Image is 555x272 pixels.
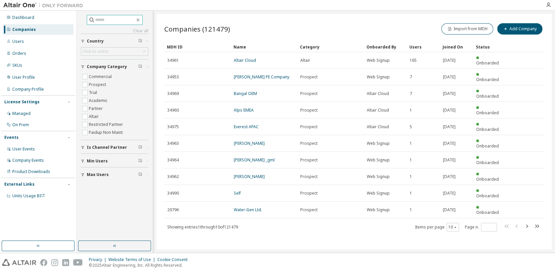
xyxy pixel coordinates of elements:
p: © 2025 Altair Engineering, Inc. All Rights Reserved. [89,262,192,268]
span: Web Signup [367,174,390,179]
button: Add Company [497,23,542,35]
span: 165 [410,58,417,63]
label: Partner [89,105,104,113]
div: Joined On [443,42,471,52]
button: Import from MDH [441,23,493,35]
div: External Links [4,182,35,187]
label: Commercial [89,73,113,81]
span: [DATE] [443,74,456,80]
span: 1 [410,157,412,163]
div: Product Downloads [12,169,50,174]
span: 5 [410,124,412,130]
a: Self [234,190,241,196]
span: Onboarded [476,110,499,116]
div: User Events [12,146,35,152]
span: Onboarded [476,193,499,199]
span: Altair Cloud [367,124,389,130]
label: Paidup Non Maint [89,129,124,136]
span: Max Users [87,172,109,177]
span: Clear filter [138,64,142,69]
span: Onboarded [476,60,499,66]
span: 34962 [167,174,179,179]
a: Alps EMEA [234,107,254,113]
label: Restricted Partner [89,121,124,129]
div: Category [300,42,361,52]
img: linkedin.svg [62,259,69,266]
span: 1 [410,207,412,213]
img: youtube.svg [73,259,83,266]
button: 10 [448,225,457,230]
span: Prospect [300,157,318,163]
div: Cookie Consent [157,257,192,262]
span: Companies (121479) [164,24,230,34]
span: Clear filter [138,145,142,150]
a: Water-Gen Ltd. [234,207,262,213]
a: Altair Cloud [234,57,256,63]
div: Status [476,42,504,52]
div: Events [4,135,19,140]
label: Prospect [89,81,107,89]
span: [DATE] [443,108,456,113]
span: Onboarded [476,143,499,149]
a: Clear all [81,28,148,34]
span: Prospect [300,174,318,179]
div: Companies [12,27,36,32]
label: Academic [89,97,109,105]
span: Prospect [300,74,318,80]
button: Max Users [81,167,148,182]
div: SKUs [12,63,22,68]
span: 1 [410,108,412,113]
button: Min Users [81,154,148,168]
span: Prospect [300,108,318,113]
div: Company Events [12,158,44,163]
span: Web Signup [367,207,390,213]
span: 1 [410,191,412,196]
span: [DATE] [443,91,456,96]
span: 7 [410,91,412,96]
a: [PERSON_NAME] _gml [234,157,275,163]
a: Everest APAC [234,124,259,130]
img: facebook.svg [40,259,47,266]
span: [DATE] [443,124,456,130]
span: Clear filter [138,158,142,164]
span: [DATE] [443,141,456,146]
span: Showing entries 1 through 10 of 121479 [167,224,238,230]
div: Orders [12,51,26,56]
span: Items per page [415,223,459,231]
div: Dashboard [12,15,34,20]
img: Altair One [3,2,86,9]
span: 29796 [167,207,179,213]
div: License Settings [4,99,40,105]
a: [PERSON_NAME] PE Company [234,74,289,80]
span: Onboarded [476,93,499,99]
span: Onboarded [476,176,499,182]
div: Company Profile [12,87,44,92]
span: 34960 [167,108,179,113]
span: Prospect [300,91,318,96]
span: [DATE] [443,58,456,63]
span: Onboarded [476,77,499,82]
span: Units Usage BI [12,193,45,199]
span: Company Category [87,64,127,69]
span: Clear filter [138,172,142,177]
button: Is Channel Partner [81,140,148,155]
img: instagram.svg [51,259,58,266]
span: Web Signup [367,191,390,196]
span: Onboarded [476,160,499,165]
span: [DATE] [443,207,456,213]
span: 34953 [167,74,179,80]
button: Country [81,34,148,48]
span: Web Signup [367,74,390,80]
span: Web Signup [367,157,390,163]
span: Altair Cloud [367,91,389,96]
span: 34975 [167,124,179,130]
div: Users [409,42,437,52]
span: Prospect [300,207,318,213]
div: Name [233,42,295,52]
div: Privacy [89,257,108,262]
div: Click to select [81,47,148,55]
span: [DATE] [443,191,456,196]
span: Altair Cloud [367,108,389,113]
span: 34961 [167,58,179,63]
div: MDH ID [167,42,228,52]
